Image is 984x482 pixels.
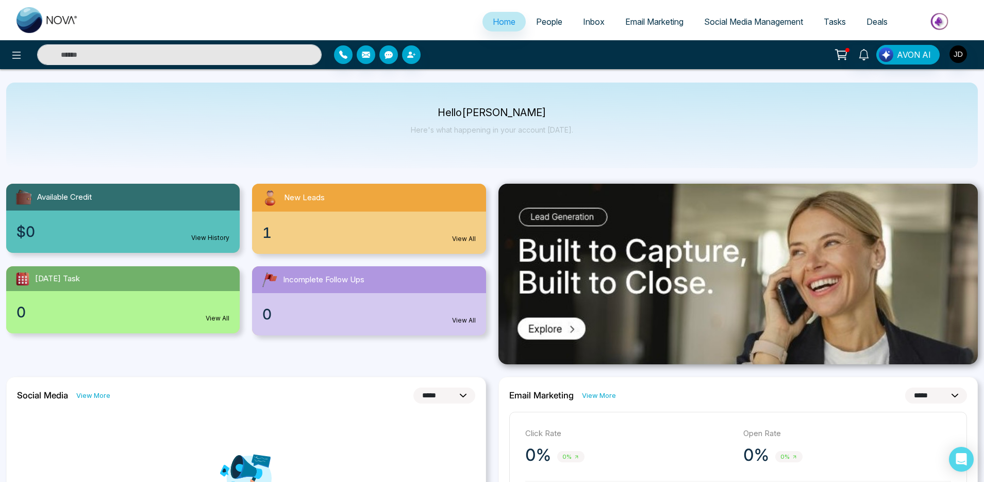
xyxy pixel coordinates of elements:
a: New Leads1View All [246,184,492,254]
a: View All [452,234,476,244]
img: . [498,184,978,364]
a: People [526,12,573,31]
p: Hello [PERSON_NAME] [411,108,573,117]
span: People [536,17,562,27]
div: Open Intercom Messenger [949,447,974,472]
img: Market-place.gif [903,10,978,33]
span: Tasks [824,17,846,27]
img: Nova CRM Logo [16,7,78,33]
span: 0% [775,451,803,463]
span: $0 [16,221,35,243]
img: Lead Flow [879,47,893,62]
a: View All [452,316,476,325]
a: Deals [856,12,898,31]
a: Social Media Management [694,12,813,31]
a: Incomplete Follow Ups0View All [246,266,492,335]
button: AVON AI [876,45,940,65]
img: availableCredit.svg [14,188,33,206]
h2: Email Marketing [509,390,574,400]
a: View More [582,391,616,400]
a: Tasks [813,12,856,31]
p: Open Rate [743,428,951,440]
span: Deals [866,17,888,27]
span: 0 [16,301,26,323]
a: Inbox [573,12,615,31]
span: 1 [262,222,272,244]
span: Email Marketing [625,17,683,27]
a: View History [191,233,229,243]
span: 0 [262,303,272,325]
span: Social Media Management [704,17,803,27]
a: Home [482,12,526,31]
img: User Avatar [949,45,967,63]
img: newLeads.svg [260,188,280,207]
a: View All [206,314,229,323]
span: Available Credit [37,191,92,203]
span: 0% [557,451,585,463]
p: 0% [743,445,769,465]
p: Here's what happening in your account [DATE]. [411,125,573,134]
a: Email Marketing [615,12,694,31]
a: View More [76,391,110,400]
p: 0% [525,445,551,465]
span: Home [493,17,515,27]
img: todayTask.svg [14,270,31,287]
p: Click Rate [525,428,733,440]
img: followUps.svg [260,270,279,289]
span: New Leads [284,192,325,204]
span: Incomplete Follow Ups [283,274,364,286]
h2: Social Media [17,390,68,400]
span: [DATE] Task [35,273,80,285]
span: AVON AI [897,49,931,61]
span: Inbox [583,17,605,27]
